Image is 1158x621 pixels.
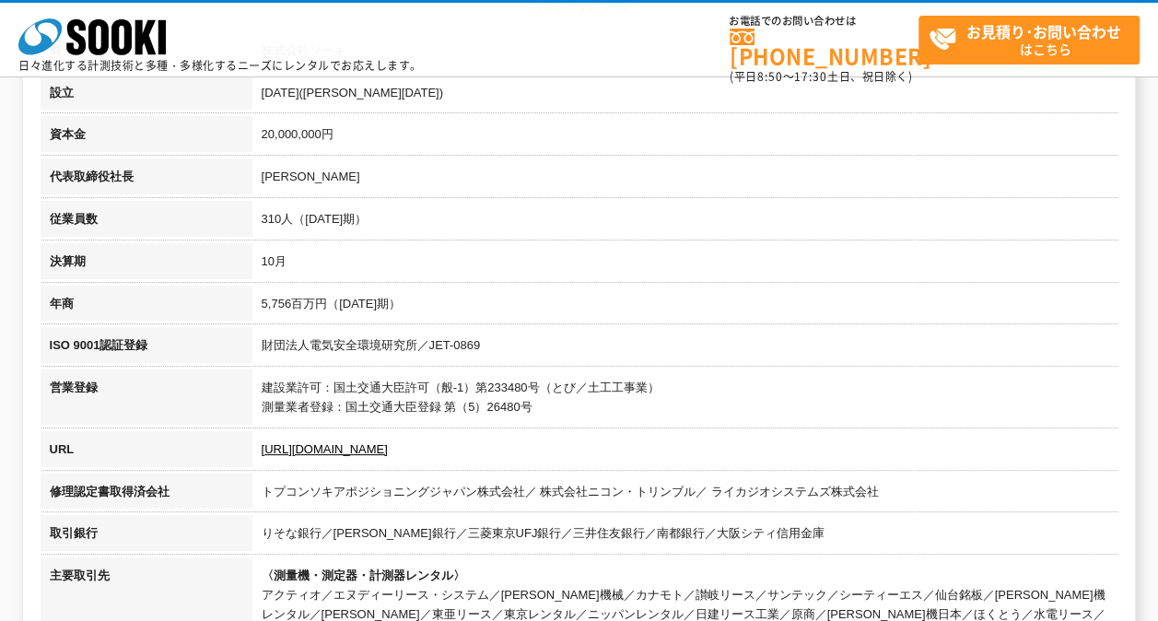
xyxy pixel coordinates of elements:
[730,16,918,27] span: お電話でのお問い合わせは
[41,474,252,516] th: 修理認定書取得済会社
[41,327,252,369] th: ISO 9001認証登録
[757,68,783,85] span: 8:50
[966,20,1121,42] strong: お見積り･お問い合わせ
[730,68,912,85] span: (平日 ～ 土日、祝日除く)
[41,243,252,286] th: 決算期
[252,327,1118,369] td: 財団法人電気安全環境研究所／JET-0869
[18,60,422,71] p: 日々進化する計測技術と多種・多様化するニーズにレンタルでお応えします。
[252,243,1118,286] td: 10月
[252,474,1118,516] td: トプコンソキアポジショニングジャパン株式会社／ 株式会社ニコン・トリンブル／ ライカジオシステムズ株式会社
[252,369,1118,431] td: 建設業許可：国土交通大臣許可（般-1）第233480号（とび／土工工事業） 測量業者登録：国土交通大臣登録 第（5）26480号
[41,431,252,474] th: URL
[41,116,252,158] th: 資本金
[252,158,1118,201] td: [PERSON_NAME]
[41,201,252,243] th: 従業員数
[41,369,252,431] th: 営業登録
[252,286,1118,328] td: 5,756百万円（[DATE]期）
[252,75,1118,117] td: [DATE]([PERSON_NAME][DATE])
[252,201,1118,243] td: 310人（[DATE]期）
[41,515,252,557] th: 取引銀行
[794,68,827,85] span: 17:30
[929,17,1139,63] span: はこちら
[252,116,1118,158] td: 20,000,000円
[252,515,1118,557] td: りそな銀行／[PERSON_NAME]銀行／三菱東京UFJ銀行／三井住友銀行／南都銀行／大阪シティ信用金庫
[918,16,1140,64] a: お見積り･お問い合わせはこちら
[262,442,388,456] a: [URL][DOMAIN_NAME]
[41,158,252,201] th: 代表取締役社長
[41,75,252,117] th: 設立
[41,286,252,328] th: 年商
[262,568,465,582] span: 〈測量機・測定器・計測器レンタル〉
[730,29,918,66] a: [PHONE_NUMBER]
